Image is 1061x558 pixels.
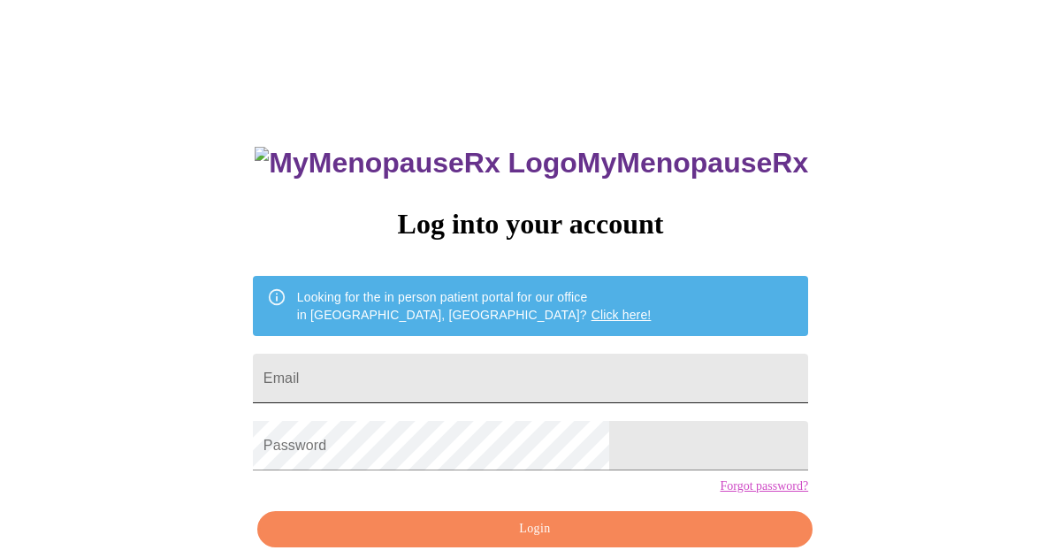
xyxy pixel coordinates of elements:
[255,147,808,180] h3: MyMenopauseRx
[297,281,652,331] div: Looking for the in person patient portal for our office in [GEOGRAPHIC_DATA], [GEOGRAPHIC_DATA]?
[257,511,813,547] button: Login
[592,308,652,322] a: Click here!
[278,518,792,540] span: Login
[720,479,808,493] a: Forgot password?
[255,147,576,180] img: MyMenopauseRx Logo
[253,208,808,241] h3: Log into your account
